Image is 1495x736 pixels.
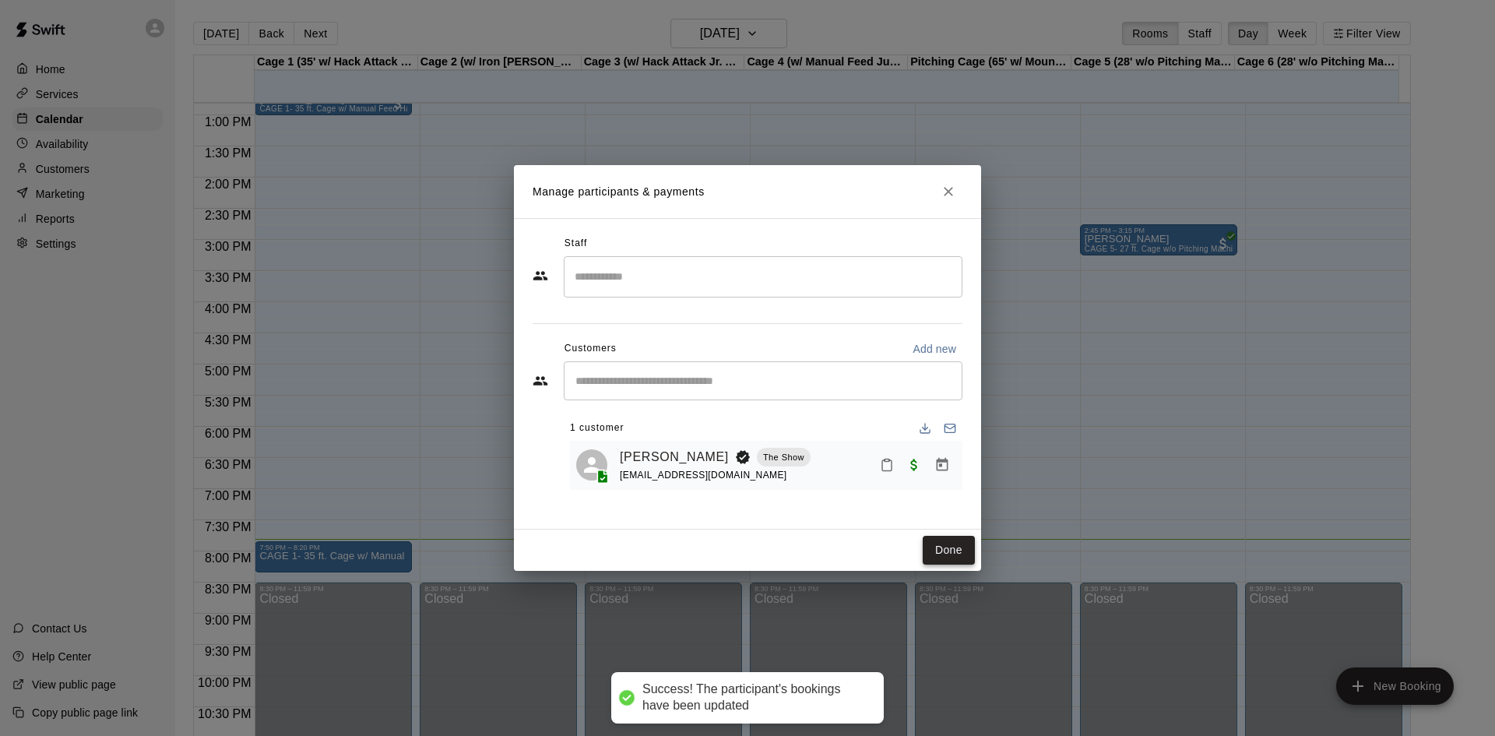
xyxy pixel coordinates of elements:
[565,336,617,361] span: Customers
[928,451,956,479] button: Manage bookings & payment
[763,451,804,464] p: The Show
[913,341,956,357] p: Add new
[913,416,937,441] button: Download list
[900,458,928,471] span: Waived payment
[642,681,868,714] div: Success! The participant's bookings have been updated
[533,268,548,283] svg: Staff
[934,178,962,206] button: Close
[874,452,900,478] button: Mark attendance
[564,361,962,400] div: Start typing to search customers...
[565,231,587,256] span: Staff
[620,470,787,481] span: [EMAIL_ADDRESS][DOMAIN_NAME]
[570,416,624,441] span: 1 customer
[576,449,607,481] div: shane Kuhn
[923,536,975,565] button: Done
[620,447,729,467] a: [PERSON_NAME]
[937,416,962,441] button: Email participants
[533,373,548,389] svg: Customers
[564,256,962,298] div: Search staff
[906,336,962,361] button: Add new
[735,449,751,465] svg: Booking Owner
[533,184,705,200] p: Manage participants & payments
